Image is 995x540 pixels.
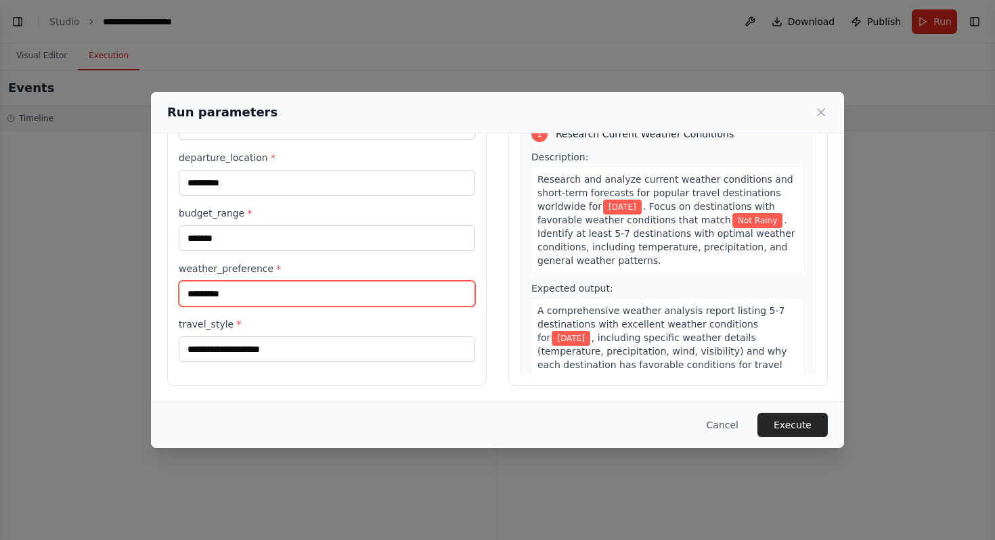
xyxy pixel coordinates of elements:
div: 1 [531,126,548,142]
label: departure_location [179,151,475,164]
h2: Run parameters [167,103,278,122]
button: Execute [757,413,828,437]
span: Research and analyze current weather conditions and short-term forecasts for popular travel desti... [537,174,793,212]
span: Variable: weather_preference [732,213,782,228]
span: A comprehensive weather analysis report listing 5-7 destinations with excellent weather condition... [537,305,784,343]
label: weather_preference [179,262,475,275]
button: Cancel [696,413,749,437]
span: Research Current Weather Conditions [556,127,734,141]
span: , including specific weather details (temperature, precipitation, wind, visibility) and why each ... [537,332,787,370]
span: Variable: travel_date [552,331,590,346]
span: . Focus on destinations with favorable weather conditions that match [537,201,775,225]
span: Expected output: [531,283,613,294]
label: budget_range [179,206,475,220]
span: Description: [531,152,588,162]
label: travel_style [179,317,475,331]
span: . Identify at least 5-7 destinations with optimal weather conditions, including temperature, prec... [537,215,795,266]
span: Variable: travel_date [603,200,642,215]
